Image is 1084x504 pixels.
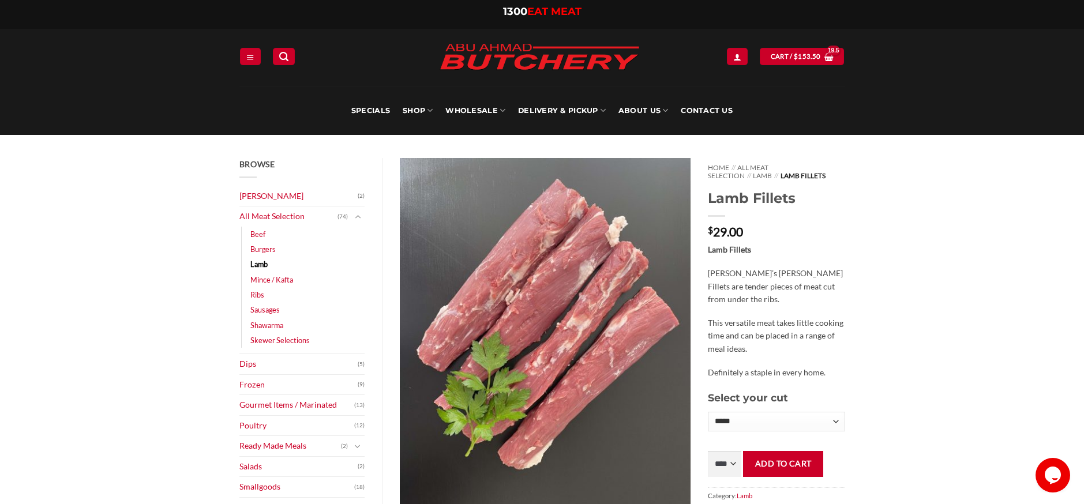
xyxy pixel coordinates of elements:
[250,242,276,257] a: Burgers
[351,440,365,453] button: Toggle
[250,272,293,287] a: Mince / Kafta
[239,457,358,477] a: Salads
[708,366,845,379] p: Definitely a staple in every home.
[708,267,845,306] p: [PERSON_NAME]’s [PERSON_NAME] Fillets are tender pieces of meat cut from under the ribs.
[681,86,733,135] a: Contact Us
[708,189,845,207] h1: Lamb Fillets
[358,458,365,475] span: (2)
[430,36,649,80] img: Abu Ahmad Butchery
[239,375,358,395] a: Frozen
[727,48,748,65] a: Login
[708,225,713,235] span: $
[708,317,845,356] p: This versatile meat takes little cooking time and can be placed in a range of meal ideas.
[250,333,310,348] a: Skewer Selections
[358,376,365,393] span: (9)
[337,208,348,225] span: (74)
[239,159,275,169] span: Browse
[743,451,823,477] button: Add to cart
[708,390,845,406] h3: Select your cut
[771,51,821,62] span: Cart /
[250,287,264,302] a: Ribs
[794,51,798,62] span: $
[503,5,527,18] span: 1300
[351,86,390,135] a: Specials
[708,487,845,504] span: Category:
[250,257,268,272] a: Lamb
[781,171,826,180] span: Lamb Fillets
[250,302,280,317] a: Sausages
[794,52,820,60] bdi: 153.50
[618,86,668,135] a: About Us
[708,224,743,239] bdi: 29.00
[445,86,505,135] a: Wholesale
[708,245,751,254] strong: Lamb Fillets
[527,5,582,18] span: EAT MEAT
[250,318,283,333] a: Shawarma
[403,86,433,135] a: SHOP
[250,227,265,242] a: Beef
[239,436,342,456] a: Ready Made Meals
[358,356,365,373] span: (5)
[354,397,365,414] span: (13)
[737,492,752,499] a: Lamb
[239,354,358,374] a: Dips
[747,171,751,180] span: //
[708,163,768,180] a: All Meat Selection
[273,48,295,65] a: Search
[240,48,261,65] a: Menu
[354,417,365,434] span: (12)
[760,48,844,65] a: View cart
[239,186,358,206] a: [PERSON_NAME]
[354,479,365,496] span: (18)
[753,171,772,180] a: Lamb
[358,187,365,205] span: (2)
[518,86,606,135] a: Delivery & Pickup
[239,416,355,436] a: Poultry
[239,395,355,415] a: Gourmet Items / Marinated
[239,477,355,497] a: Smallgoods
[341,438,348,455] span: (2)
[732,163,736,172] span: //
[351,210,365,223] button: Toggle
[1036,458,1072,492] iframe: chat widget
[708,163,729,172] a: Home
[239,206,338,227] a: All Meat Selection
[503,5,582,18] a: 1300EAT MEAT
[774,171,778,180] span: //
